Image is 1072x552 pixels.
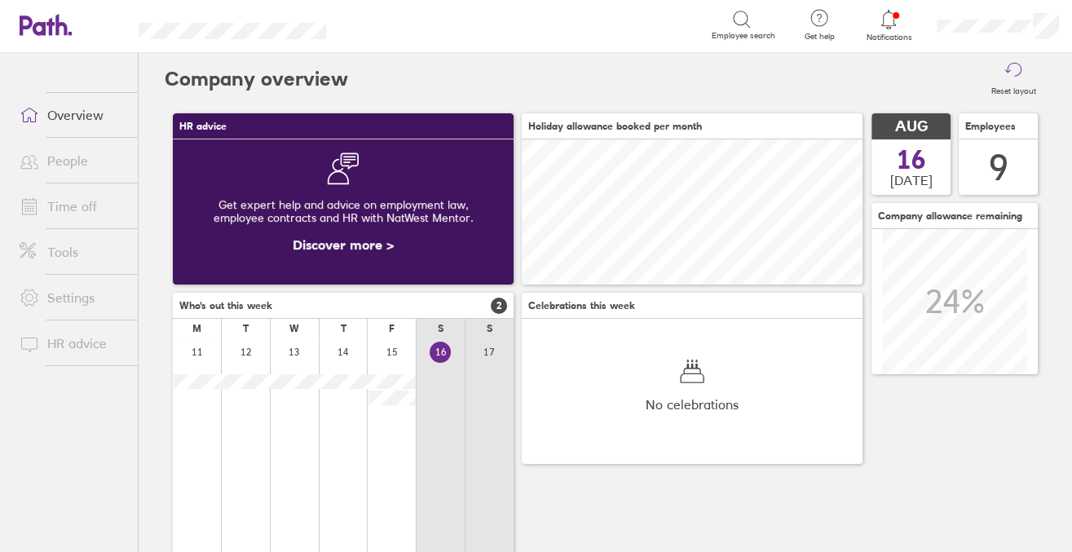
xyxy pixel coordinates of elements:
[289,323,299,334] div: W
[192,323,201,334] div: M
[179,121,227,132] span: HR advice
[528,300,635,311] span: Celebrations this week
[982,82,1046,96] label: Reset layout
[7,281,138,314] a: Settings
[370,17,412,32] div: Search
[646,397,739,412] span: No celebrations
[7,144,138,177] a: People
[186,185,501,237] div: Get expert help and advice on employment law, employee contracts and HR with NatWest Mentor.
[7,236,138,268] a: Tools
[989,147,1008,188] div: 9
[389,323,395,334] div: F
[862,33,915,42] span: Notifications
[7,99,138,131] a: Overview
[878,210,1022,222] span: Company allowance remaining
[165,53,348,105] h2: Company overview
[179,300,272,311] span: Who's out this week
[341,323,346,334] div: T
[793,32,846,42] span: Get help
[7,190,138,223] a: Time off
[528,121,702,132] span: Holiday allowance booked per month
[862,8,915,42] a: Notifications
[7,327,138,360] a: HR advice
[712,31,775,41] span: Employee search
[243,323,249,334] div: T
[965,121,1016,132] span: Employees
[293,236,394,253] a: Discover more >
[897,147,926,173] span: 16
[438,323,443,334] div: S
[491,298,507,314] span: 2
[487,323,492,334] div: S
[895,118,928,135] span: AUG
[982,53,1046,105] button: Reset layout
[890,173,933,188] span: [DATE]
